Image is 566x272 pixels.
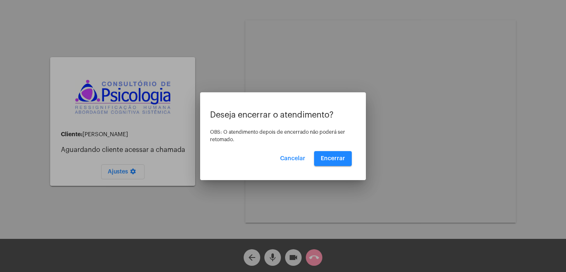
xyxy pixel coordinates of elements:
span: Encerrar [321,156,345,161]
button: Cancelar [273,151,312,166]
span: Cancelar [280,156,305,161]
span: OBS: O atendimento depois de encerrado não poderá ser retomado. [210,130,345,142]
button: Encerrar [314,151,352,166]
p: Deseja encerrar o atendimento? [210,111,356,120]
